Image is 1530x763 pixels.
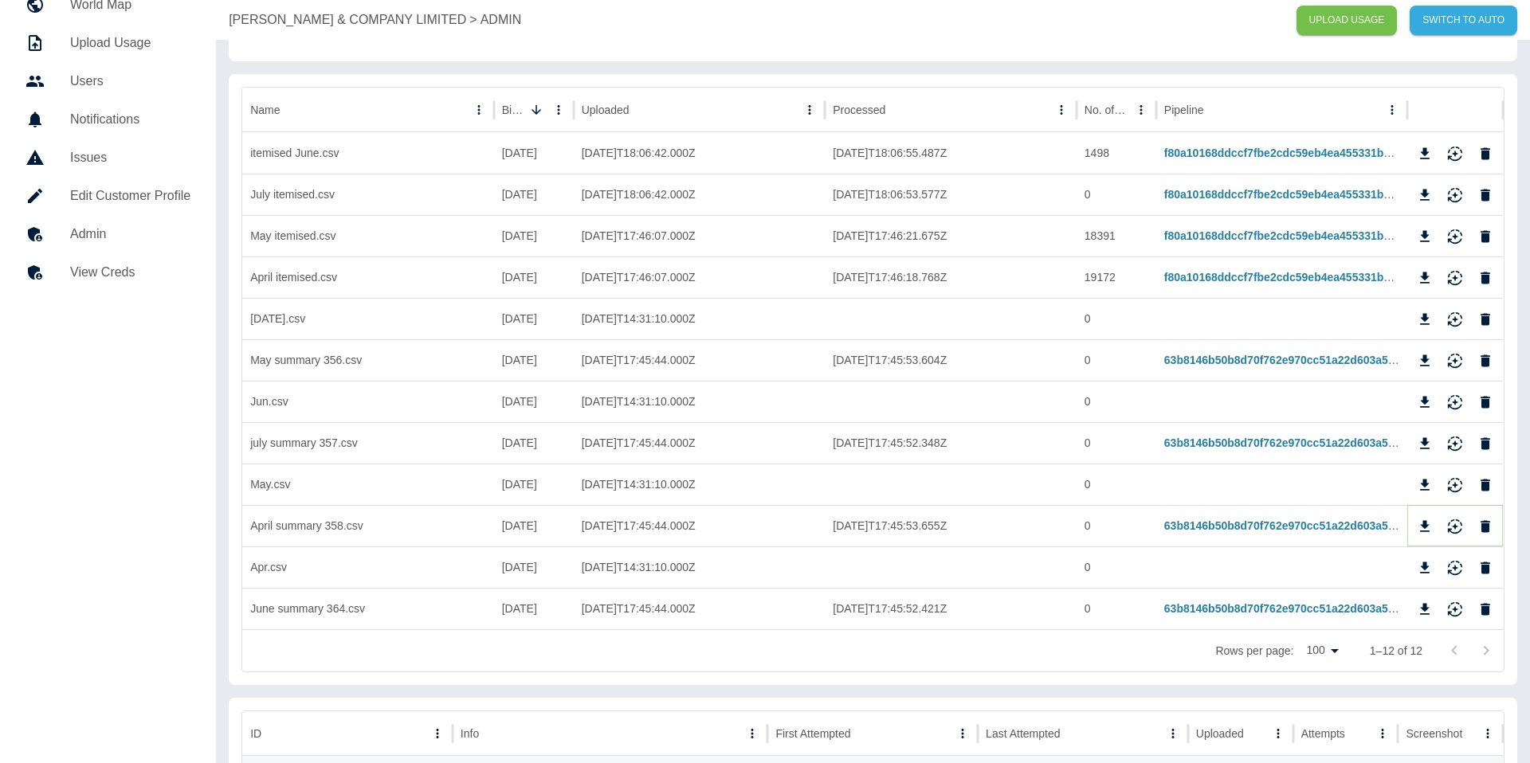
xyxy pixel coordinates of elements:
[574,464,826,505] div: 2025-08-22T14:31:10.000Z
[1164,147,1410,159] a: f80a10168ddccf7fbe2cdc59eb4ea455331bdd54
[13,24,203,62] a: Upload Usage
[1473,225,1497,248] button: Delete
[250,727,261,740] div: ID
[494,215,574,256] div: 21/08/2025
[1077,546,1156,588] div: 0
[1443,432,1467,456] button: Reimport
[951,722,974,745] button: First Attempted column menu
[494,381,574,422] div: 22/06/2025
[242,464,494,505] div: May.csv
[70,148,190,167] h5: Issues
[582,104,630,116] div: Uploaded
[1413,390,1437,414] button: Download
[494,256,574,298] div: 21/08/2025
[481,10,522,29] a: ADMIN
[1077,298,1156,339] div: 0
[547,99,570,121] button: Billing Date column menu
[70,72,190,91] h5: Users
[494,505,574,546] div: 21/05/2025
[574,174,826,215] div: 2025-08-21T18:06:42.000Z
[242,174,494,215] div: July itemised.csv
[13,177,203,215] a: Edit Customer Profile
[1077,215,1156,256] div: 18391
[70,263,190,282] h5: View Creds
[494,174,574,215] div: 21/08/2025
[1077,381,1156,422] div: 0
[1196,727,1244,740] div: Uploaded
[1443,515,1467,538] button: Reimport
[1077,464,1156,505] div: 0
[242,215,494,256] div: May itemised.csv
[1077,132,1156,174] div: 1498
[1381,99,1403,121] button: Pipeline column menu
[1413,515,1437,538] button: Download
[229,10,466,29] a: [PERSON_NAME] & COMPANY LIMITED
[1130,99,1152,121] button: No. of rows column menu
[494,422,574,464] div: 21/06/2025
[242,588,494,629] div: June summary 364.csv
[1164,436,1410,449] a: 63b8146b50b8d70f762e970cc51a22d603a5f027
[1443,597,1467,621] button: Reimport
[250,104,280,116] div: Name
[1413,556,1437,580] button: Download
[461,727,479,740] div: Info
[1297,6,1398,35] a: UPLOAD USAGE
[574,588,826,629] div: 2025-08-21T17:45:44.000Z
[1164,519,1410,532] a: 63b8146b50b8d70f762e970cc51a22d603a5f027
[468,99,490,121] button: Name column menu
[1267,722,1289,745] button: Uploaded column menu
[1162,722,1184,745] button: Last Attempted column menu
[242,298,494,339] div: Jul.csv
[13,100,203,139] a: Notifications
[825,339,1077,381] div: 2025-08-21T17:45:53.604Z
[833,104,885,116] div: Processed
[1164,229,1410,242] a: f80a10168ddccf7fbe2cdc59eb4ea455331bdd54
[494,588,574,629] div: 21/04/2025
[70,186,190,205] h5: Edit Customer Profile
[13,253,203,292] a: View Creds
[1413,142,1437,166] button: Download
[1443,473,1467,497] button: Reimport
[825,588,1077,629] div: 2025-08-21T17:45:52.421Z
[13,215,203,253] a: Admin
[1077,174,1156,215] div: 0
[494,339,574,381] div: 21/07/2025
[1413,307,1437,331] button: Download
[1413,597,1437,621] button: Download
[242,381,494,422] div: Jun.csv
[1077,422,1156,464] div: 0
[825,174,1077,215] div: 2025-08-21T18:06:53.577Z
[1443,307,1467,331] button: Reimport
[1473,432,1497,456] button: Delete
[1473,183,1497,207] button: Delete
[798,99,821,121] button: Uploaded column menu
[1413,349,1437,373] button: Download
[502,104,524,116] div: Billing Date
[494,464,574,505] div: 22/05/2025
[775,727,850,740] div: First Attempted
[1477,722,1499,745] button: Screenshot column menu
[574,422,826,464] div: 2025-08-21T17:45:44.000Z
[1413,473,1437,497] button: Download
[1413,183,1437,207] button: Download
[1413,225,1437,248] button: Download
[1473,307,1497,331] button: Delete
[825,422,1077,464] div: 2025-08-21T17:45:52.348Z
[1443,225,1467,248] button: Reimport
[1164,354,1410,366] a: 63b8146b50b8d70f762e970cc51a22d603a5f027
[1443,349,1467,373] button: Reimport
[574,339,826,381] div: 2025-08-21T17:45:44.000Z
[242,256,494,298] div: April itemised.csv
[1473,390,1497,414] button: Delete
[242,422,494,464] div: july summary 357.csv
[1473,266,1497,290] button: Delete
[825,256,1077,298] div: 2025-08-21T17:46:18.768Z
[1473,556,1497,580] button: Delete
[469,10,477,29] p: >
[242,546,494,588] div: Apr.csv
[1413,432,1437,456] button: Download
[1370,643,1422,659] p: 1–12 of 12
[1413,266,1437,290] button: Download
